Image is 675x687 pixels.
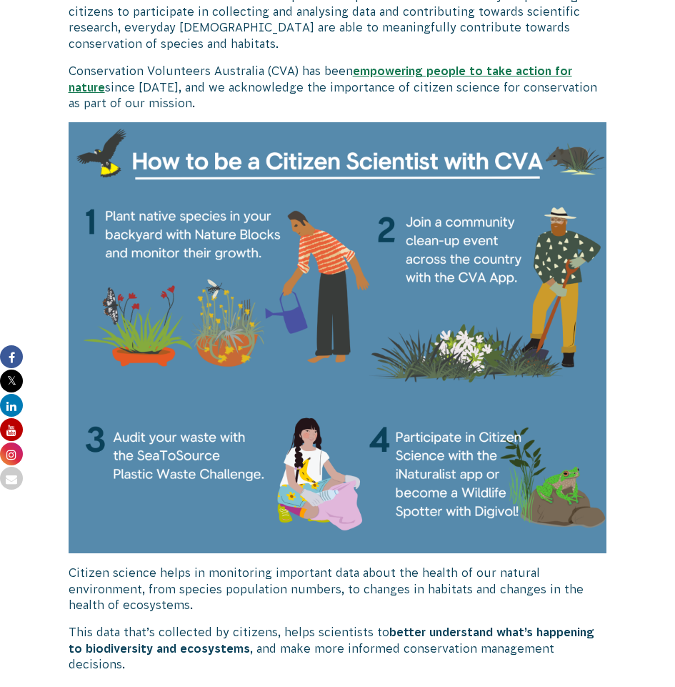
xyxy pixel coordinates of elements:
p: Citizen science helps in monitoring important data about the health of our natural environment, f... [69,565,607,613]
p: This data that’s collected by citizens, helps scientists to , and make more informed conservation... [69,624,607,672]
a: empowering people to take action for nature [69,64,572,93]
strong: better understand what’s happening to biodiversity and ecosystems [69,626,594,654]
p: Conservation Volunteers Australia (CVA) has been since [DATE], and we acknowledge the importance ... [69,63,607,111]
